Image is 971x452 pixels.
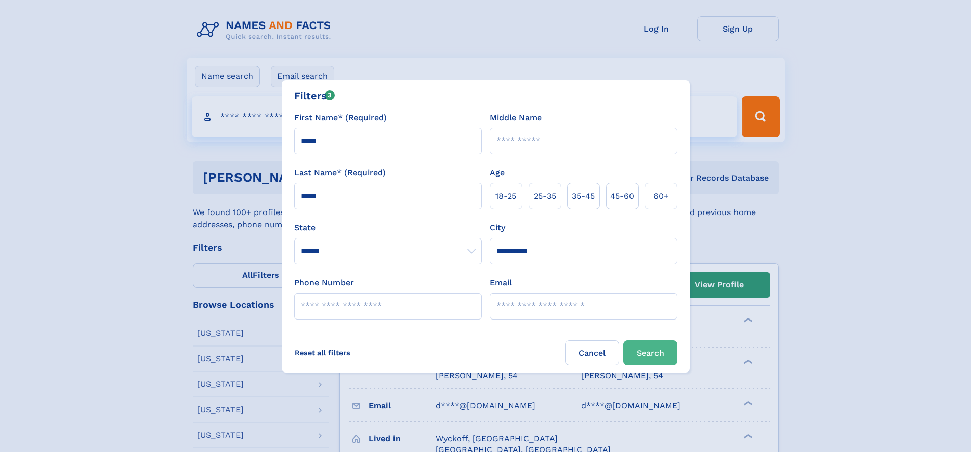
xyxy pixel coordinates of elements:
span: 45‑60 [610,190,634,202]
label: Cancel [565,340,619,365]
button: Search [623,340,677,365]
label: State [294,222,482,234]
label: Email [490,277,512,289]
label: Middle Name [490,112,542,124]
span: 25‑35 [534,190,556,202]
span: 18‑25 [495,190,516,202]
span: 60+ [653,190,669,202]
span: 35‑45 [572,190,595,202]
label: Phone Number [294,277,354,289]
label: Age [490,167,505,179]
label: Last Name* (Required) [294,167,386,179]
label: City [490,222,505,234]
label: First Name* (Required) [294,112,387,124]
div: Filters [294,88,335,103]
label: Reset all filters [288,340,357,365]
